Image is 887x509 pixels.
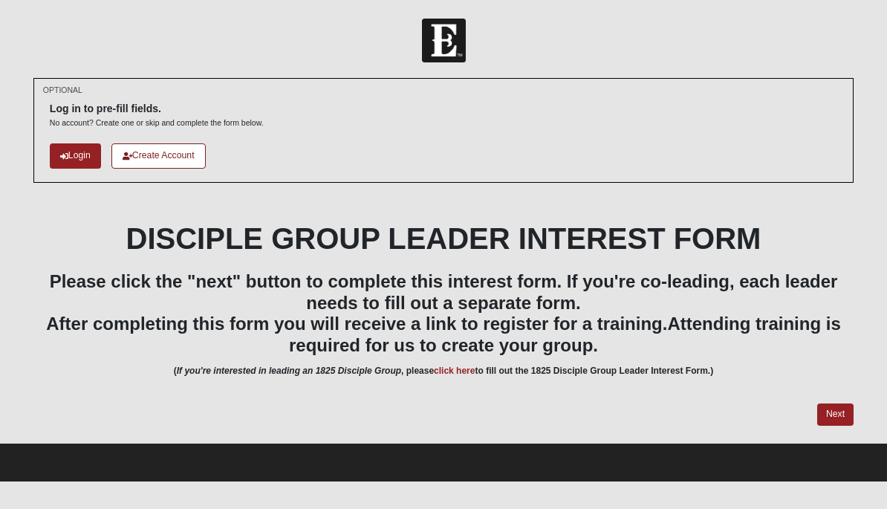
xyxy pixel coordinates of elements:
[33,366,854,376] h6: ( , please to fill out the 1825 Disciple Group Leader Interest Form.)
[50,103,264,115] h6: Log in to pre-fill fields.
[33,271,854,357] h3: Please click the "next" button to complete this interest form. If you're co-leading, each leader ...
[111,143,206,168] a: Create Account
[126,222,761,255] b: DISCIPLE GROUP LEADER INTEREST FORM
[177,366,401,376] i: If you're interested in leading an 1825 Disciple Group
[50,117,264,129] p: No account? Create one or skip and complete the form below.
[289,314,841,355] span: Attending training is required for us to create your group.
[434,366,475,376] a: click here
[817,403,854,425] a: Next
[43,85,82,96] small: OPTIONAL
[422,19,466,62] img: Church of Eleven22 Logo
[50,143,101,168] a: Login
